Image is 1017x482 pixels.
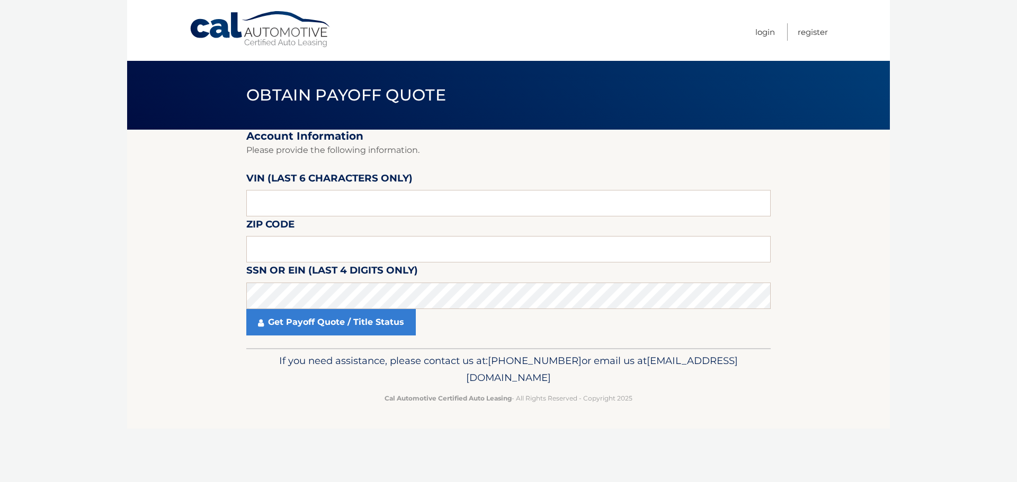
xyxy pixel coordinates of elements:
span: Obtain Payoff Quote [246,85,446,105]
h2: Account Information [246,130,771,143]
label: VIN (last 6 characters only) [246,170,413,190]
p: - All Rights Reserved - Copyright 2025 [253,393,764,404]
span: [PHONE_NUMBER] [488,354,582,367]
a: Login [755,23,775,41]
p: Please provide the following information. [246,143,771,158]
a: Cal Automotive [189,11,332,48]
p: If you need assistance, please contact us at: or email us at [253,352,764,386]
strong: Cal Automotive Certified Auto Leasing [385,394,512,402]
label: Zip Code [246,216,295,236]
label: SSN or EIN (last 4 digits only) [246,262,418,282]
a: Get Payoff Quote / Title Status [246,309,416,335]
a: Register [798,23,828,41]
